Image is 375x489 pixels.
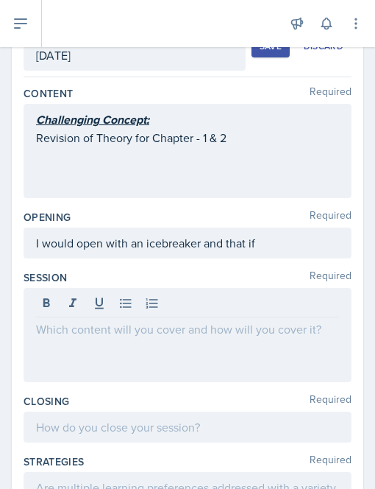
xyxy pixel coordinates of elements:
span: Required [310,394,351,409]
label: Closing [24,394,69,409]
span: Required [310,210,351,225]
p: Revision of Theory for Chapter - 1 & 2 [36,129,339,147]
p: I would open with an icebreaker and that if [36,234,339,252]
span: Required [310,270,351,285]
label: Session [24,270,67,285]
span: Required [310,86,351,101]
label: Strategies [24,454,85,469]
label: Opening [24,210,71,225]
label: Content [24,86,73,101]
u: Challenging Concept: [36,111,149,128]
span: Required [310,454,351,469]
